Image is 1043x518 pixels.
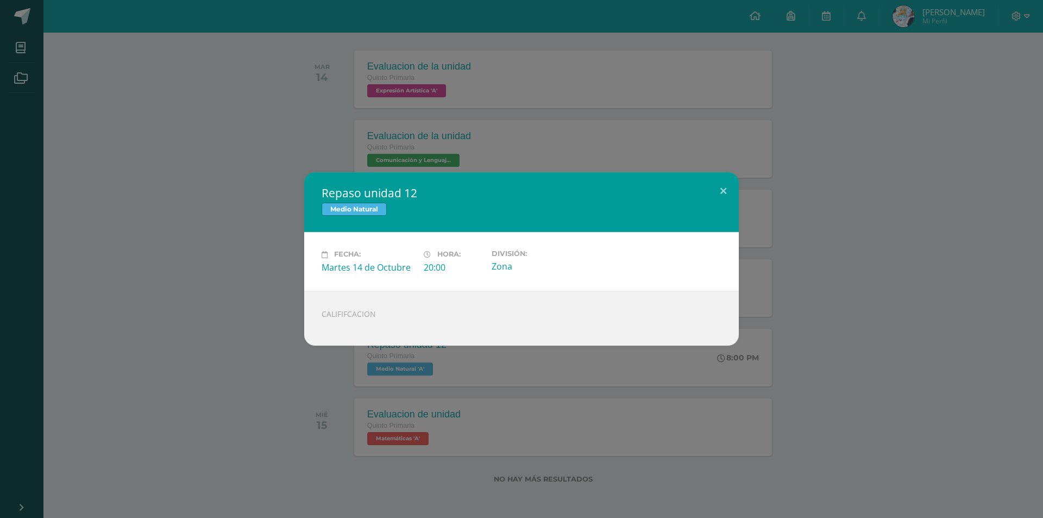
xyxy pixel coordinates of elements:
[424,261,483,273] div: 20:00
[334,251,361,259] span: Fecha:
[304,291,739,346] div: CALIFIFCACION
[708,172,739,209] button: Close (Esc)
[492,249,585,258] label: División:
[322,203,387,216] span: Medio Natural
[322,261,415,273] div: Martes 14 de Octubre
[492,260,585,272] div: Zona
[322,185,721,201] h2: Repaso unidad 12
[437,251,461,259] span: Hora:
